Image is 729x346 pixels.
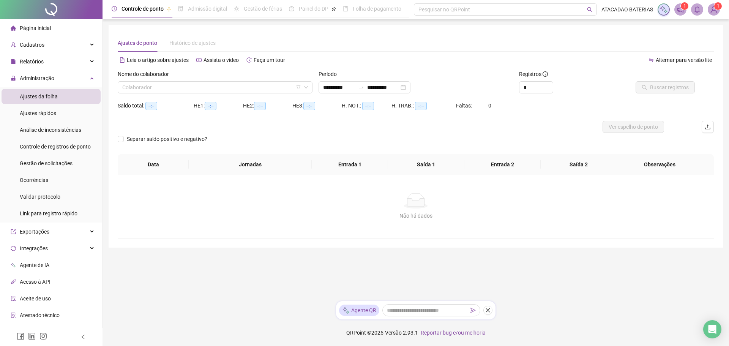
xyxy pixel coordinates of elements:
span: Página inicial [20,25,51,31]
span: Exportações [20,229,49,235]
div: HE 2: [243,101,292,110]
span: Controle de registros de ponto [20,144,91,150]
span: file-done [178,6,183,11]
span: Ajustes da folha [20,93,58,100]
span: bell [694,6,701,13]
span: --:-- [415,102,427,110]
span: Registros [519,70,548,78]
span: Leia o artigo sobre ajustes [127,57,189,63]
div: HE 3: [292,101,342,110]
div: Open Intercom Messenger [703,320,721,338]
span: swap-right [358,84,364,90]
span: file-text [120,57,125,63]
span: Ajustes de ponto [118,40,157,46]
th: Saída 1 [388,154,464,175]
th: Entrada 2 [464,154,541,175]
span: --:-- [254,102,266,110]
span: sun [234,6,239,11]
button: Ver espelho de ponto [603,121,664,133]
span: Cadastros [20,42,44,48]
div: Agente QR [339,305,379,316]
span: solution [11,313,16,318]
span: history [246,57,252,63]
span: instagram [39,332,47,340]
span: Reportar bug e/ou melhoria [421,330,486,336]
span: Painel do DP [299,6,328,12]
span: facebook [17,332,24,340]
img: sparkle-icon.fc2bf0ac1784a2077858766a79e2daf3.svg [342,307,350,314]
span: Folha de pagamento [353,6,401,12]
span: Faltas: [456,103,473,109]
span: user-add [11,42,16,47]
span: swap [649,57,654,63]
span: Agente de IA [20,262,49,268]
span: Admissão digital [188,6,227,12]
label: Nome do colaborador [118,70,174,78]
span: Atestado técnico [20,312,60,318]
span: api [11,279,16,284]
img: 76675 [708,4,720,15]
span: youtube [196,57,202,63]
span: export [11,229,16,234]
span: Assista o vídeo [204,57,239,63]
span: linkedin [28,332,36,340]
th: Data [118,154,189,175]
span: send [470,308,476,313]
span: Versão [385,330,402,336]
th: Saída 2 [541,154,617,175]
span: home [11,25,16,31]
span: pushpin [331,7,336,11]
span: Separar saldo positivo e negativo? [124,135,210,143]
span: sync [11,246,16,251]
span: file [11,59,16,64]
span: clock-circle [112,6,117,11]
span: to [358,84,364,90]
th: Jornadas [189,154,312,175]
span: Relatórios [20,58,44,65]
span: dashboard [289,6,294,11]
span: Observações [617,160,702,169]
div: Saldo total: [118,101,194,110]
footer: QRPoint © 2025 - 2.93.1 - [103,319,729,346]
span: Acesso à API [20,279,50,285]
sup: 1 [681,2,688,10]
label: Período [319,70,342,78]
th: Observações [611,154,708,175]
div: HE 1: [194,101,243,110]
span: 1 [717,3,720,9]
span: pushpin [167,7,171,11]
span: Aceite de uso [20,295,51,302]
span: filter [296,85,301,90]
div: H. NOT.: [342,101,391,110]
span: Gestão de férias [244,6,282,12]
span: Análise de inconsistências [20,127,81,133]
span: left [80,334,86,340]
th: Entrada 1 [312,154,388,175]
span: --:-- [362,102,374,110]
img: sparkle-icon.fc2bf0ac1784a2077858766a79e2daf3.svg [660,5,668,14]
span: ATACADAO BATERIAS [601,5,653,14]
span: Controle de ponto [121,6,164,12]
span: Histórico de ajustes [169,40,216,46]
span: Alternar para versão lite [656,57,712,63]
span: Link para registro rápido [20,210,77,216]
span: 0 [488,103,491,109]
span: info-circle [543,71,548,77]
span: lock [11,76,16,81]
span: upload [705,124,711,130]
span: audit [11,296,16,301]
span: search [587,7,593,13]
span: Administração [20,75,54,81]
span: --:-- [205,102,216,110]
span: Integrações [20,245,48,251]
span: --:-- [145,102,157,110]
span: Ajustes rápidos [20,110,56,116]
span: down [304,85,308,90]
span: 1 [683,3,686,9]
span: book [343,6,348,11]
button: Buscar registros [636,81,695,93]
div: H. TRAB.: [391,101,456,110]
span: Faça um tour [254,57,285,63]
span: close [485,308,491,313]
sup: Atualize o seu contato no menu Meus Dados [714,2,722,10]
